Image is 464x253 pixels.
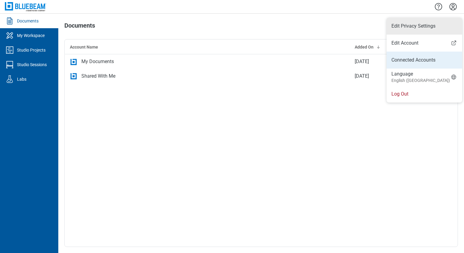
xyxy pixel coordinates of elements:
svg: Documents [5,16,15,26]
div: Account Name [70,44,345,50]
div: My Documents [81,58,114,65]
ul: Menu [387,18,462,103]
div: My Workspace [17,32,45,39]
div: Added On [355,44,424,50]
li: Log Out [387,86,462,103]
svg: Studio Sessions [5,60,15,69]
div: Studio Sessions [17,62,47,68]
div: Language [391,71,450,83]
div: Documents [17,18,39,24]
svg: Studio Projects [5,45,15,55]
a: Edit Account [387,39,462,47]
td: [DATE] [350,54,428,69]
img: Bluebeam, Inc. [5,2,46,11]
a: Connected Accounts [391,56,457,64]
table: bb-data-table [65,39,458,83]
h1: Documents [64,22,95,32]
td: [DATE] [350,69,428,83]
small: English ([GEOGRAPHIC_DATA]) [391,77,450,83]
div: Studio Projects [17,47,46,53]
div: Shared With Me [81,73,115,80]
li: Edit Privacy Settings [387,18,462,35]
svg: Labs [5,74,15,84]
svg: My Workspace [5,31,15,40]
button: Settings [448,2,458,12]
div: Labs [17,76,26,82]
